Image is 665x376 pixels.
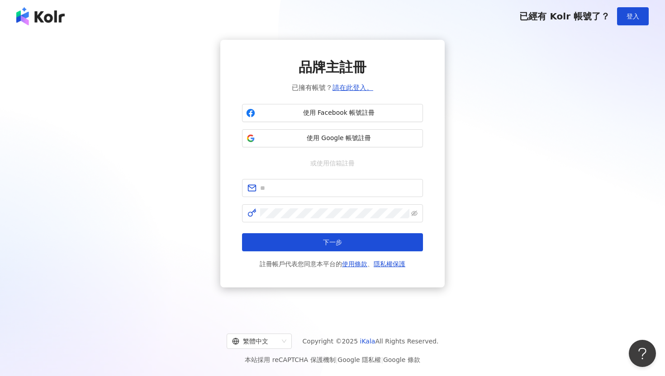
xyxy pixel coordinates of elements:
span: | [336,356,338,363]
span: 已擁有帳號？ [292,82,373,93]
span: 本站採用 reCAPTCHA 保護機制 [245,354,420,365]
a: iKala [360,338,375,345]
div: 繁體中文 [232,334,278,348]
span: | [381,356,383,363]
span: 使用 Facebook 帳號註冊 [259,108,419,117]
a: 請在此登入。 [332,84,373,92]
span: 下一步 [323,239,342,246]
a: Google 條款 [383,356,420,363]
a: 隱私權保護 [374,260,405,268]
iframe: Help Scout Beacon - Open [629,340,656,367]
span: eye-invisible [411,210,418,216]
span: Copyright © 2025 All Rights Reserved. [303,336,439,347]
button: 使用 Google 帳號註冊 [242,129,423,147]
span: 註冊帳戶代表您同意本平台的 、 [260,258,405,269]
a: 使用條款 [342,260,367,268]
span: 已經有 Kolr 帳號了？ [519,11,610,22]
span: 登入 [627,13,639,20]
button: 使用 Facebook 帳號註冊 [242,104,423,122]
span: 使用 Google 帳號註冊 [259,134,419,143]
button: 下一步 [242,233,423,251]
img: logo [16,7,65,25]
button: 登入 [617,7,649,25]
a: Google 隱私權 [337,356,381,363]
span: 或使用信箱註冊 [304,158,361,168]
span: 品牌主註冊 [299,58,366,77]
